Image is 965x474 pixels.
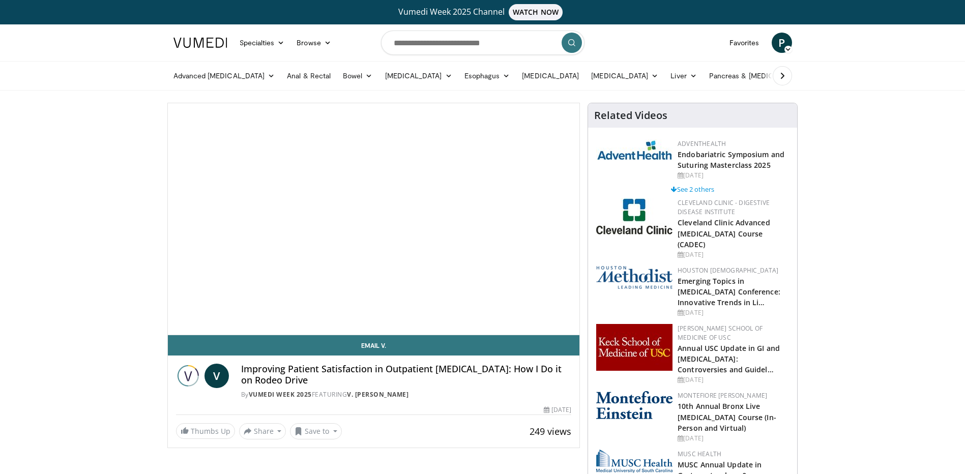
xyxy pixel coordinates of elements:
[678,250,789,259] div: [DATE]
[175,4,791,20] a: Vumedi Week 2025 ChannelWATCH NOW
[703,66,822,86] a: Pancreas & [MEDICAL_DATA]
[678,198,770,216] a: Cleveland Clinic - Digestive Disease Institute
[596,450,672,473] img: 28791e84-01ee-459c-8a20-346b708451fc.webp.150x105_q85_autocrop_double_scale_upscale_version-0.2.png
[239,423,286,439] button: Share
[516,66,585,86] a: [MEDICAL_DATA]
[596,139,672,160] img: 5c3c682d-da39-4b33-93a5-b3fb6ba9580b.jpg.150x105_q85_autocrop_double_scale_upscale_version-0.2.jpg
[204,364,229,388] a: V
[678,139,726,148] a: AdventHealth
[678,434,789,443] div: [DATE]
[772,33,792,53] a: P
[241,364,572,386] h4: Improving Patient Satisfaction in Outpatient [MEDICAL_DATA]: How I Do it on Rodeo Drive
[678,308,789,317] div: [DATE]
[678,343,780,374] a: Annual USC Update in GI and [MEDICAL_DATA]: Controversies and Guidel…
[281,66,337,86] a: Anal & Rectal
[167,66,281,86] a: Advanced [MEDICAL_DATA]
[678,391,767,400] a: Montefiore [PERSON_NAME]
[596,198,672,234] img: 26c3db21-1732-4825-9e63-fd6a0021a399.jpg.150x105_q85_autocrop_double_scale_upscale_version-0.2.jpg
[678,324,763,342] a: [PERSON_NAME] School of Medicine of USC
[168,103,580,335] video-js: Video Player
[671,185,714,194] a: See 2 others
[173,38,227,48] img: VuMedi Logo
[678,150,784,170] a: Endobariatric Symposium and Suturing Masterclass 2025
[509,4,563,20] span: WATCH NOW
[249,390,312,399] a: Vumedi Week 2025
[678,218,770,249] a: Cleveland Clinic Advanced [MEDICAL_DATA] Course (CADEC)
[381,31,584,55] input: Search topics, interventions
[337,66,378,86] a: Bowel
[594,109,667,122] h4: Related Videos
[596,391,672,419] img: b0142b4c-93a1-4b58-8f91-5265c282693c.png.150x105_q85_autocrop_double_scale_upscale_version-0.2.png
[290,423,342,439] button: Save to
[678,450,721,458] a: MUSC Health
[530,425,571,437] span: 249 views
[723,33,766,53] a: Favorites
[544,405,571,414] div: [DATE]
[233,33,291,53] a: Specialties
[290,33,337,53] a: Browse
[678,276,780,307] a: Emerging Topics in [MEDICAL_DATA] Conference: Innovative Trends in Li…
[596,266,672,289] img: 5e4488cc-e109-4a4e-9fd9-73bb9237ee91.png.150x105_q85_autocrop_double_scale_upscale_version-0.2.png
[596,324,672,371] img: 7b941f1f-d101-407a-8bfa-07bd47db01ba.png.150x105_q85_autocrop_double_scale_upscale_version-0.2.jpg
[678,375,789,384] div: [DATE]
[678,266,778,275] a: Houston [DEMOGRAPHIC_DATA]
[379,66,458,86] a: [MEDICAL_DATA]
[168,335,580,355] a: Email V.
[176,423,235,439] a: Thumbs Up
[664,66,703,86] a: Liver
[176,364,200,388] img: Vumedi Week 2025
[585,66,664,86] a: [MEDICAL_DATA]
[241,390,572,399] div: By FEATURING
[678,171,789,180] div: [DATE]
[678,401,776,432] a: 10th Annual Bronx Live [MEDICAL_DATA] Course (In-Person and Virtual)
[458,66,516,86] a: Esophagus
[347,390,408,399] a: V. [PERSON_NAME]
